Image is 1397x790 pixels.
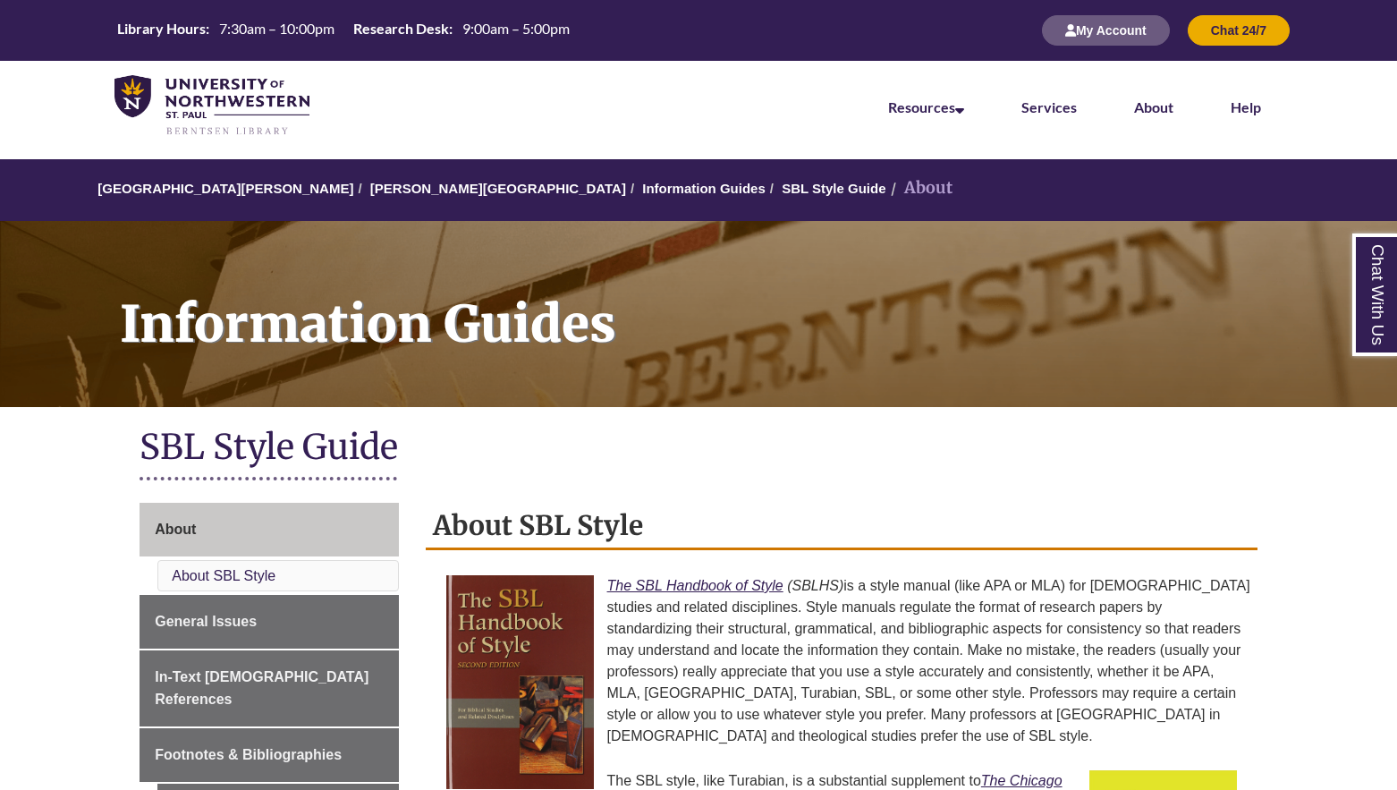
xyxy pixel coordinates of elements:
em: (SBLHS) [787,578,843,593]
span: 7:30am – 10:00pm [219,20,334,37]
h1: Information Guides [100,221,1397,384]
a: About [140,503,399,556]
a: About [1134,98,1173,115]
span: 9:00am – 5:00pm [462,20,570,37]
a: SBL Style Guide [782,181,885,196]
li: About [886,175,952,201]
a: Footnotes & Bibliographies [140,728,399,782]
span: In-Text [DEMOGRAPHIC_DATA] References [155,669,368,708]
img: UNWSP Library Logo [114,75,309,137]
a: Information Guides [642,181,766,196]
span: Footnotes & Bibliographies [155,747,342,762]
a: My Account [1042,22,1170,38]
a: About SBL Style [172,568,275,583]
th: Library Hours: [110,19,212,38]
a: [GEOGRAPHIC_DATA][PERSON_NAME] [97,181,353,196]
th: Research Desk: [346,19,455,38]
p: is a style manual (like APA or MLA) for [DEMOGRAPHIC_DATA] studies and related disciplines. Style... [433,568,1250,754]
a: Resources [888,98,964,115]
button: My Account [1042,15,1170,46]
a: Chat 24/7 [1188,22,1290,38]
span: About [155,522,196,537]
button: Chat 24/7 [1188,15,1290,46]
a: In-Text [DEMOGRAPHIC_DATA] References [140,650,399,726]
a: Help [1231,98,1261,115]
a: The SBL Handbook of Style [607,578,783,593]
h1: SBL Style Guide [140,425,1257,472]
a: Services [1021,98,1077,115]
a: [PERSON_NAME][GEOGRAPHIC_DATA] [370,181,626,196]
table: Hours Today [110,19,577,41]
span: General Issues [155,614,257,629]
h2: About SBL Style [426,503,1257,550]
a: Hours Today [110,19,577,43]
a: General Issues [140,595,399,649]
